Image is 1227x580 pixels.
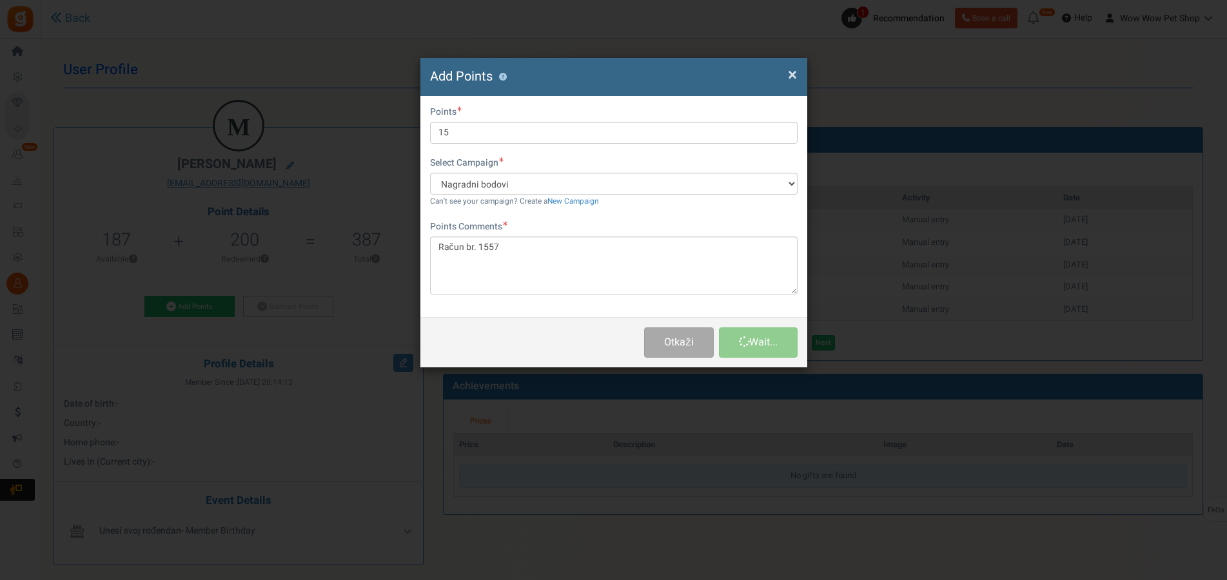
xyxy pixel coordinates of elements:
[499,73,507,81] button: ?
[430,67,493,86] span: Add Points
[788,63,797,87] span: ×
[430,157,504,169] label: Select Campaign
[430,196,599,207] small: Can't see your campaign? Create a
[10,5,49,44] button: Open LiveChat chat widget
[430,220,507,233] label: Points Comments
[547,196,599,207] a: New Campaign
[430,106,462,119] label: Points
[644,327,713,358] button: Otkaži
